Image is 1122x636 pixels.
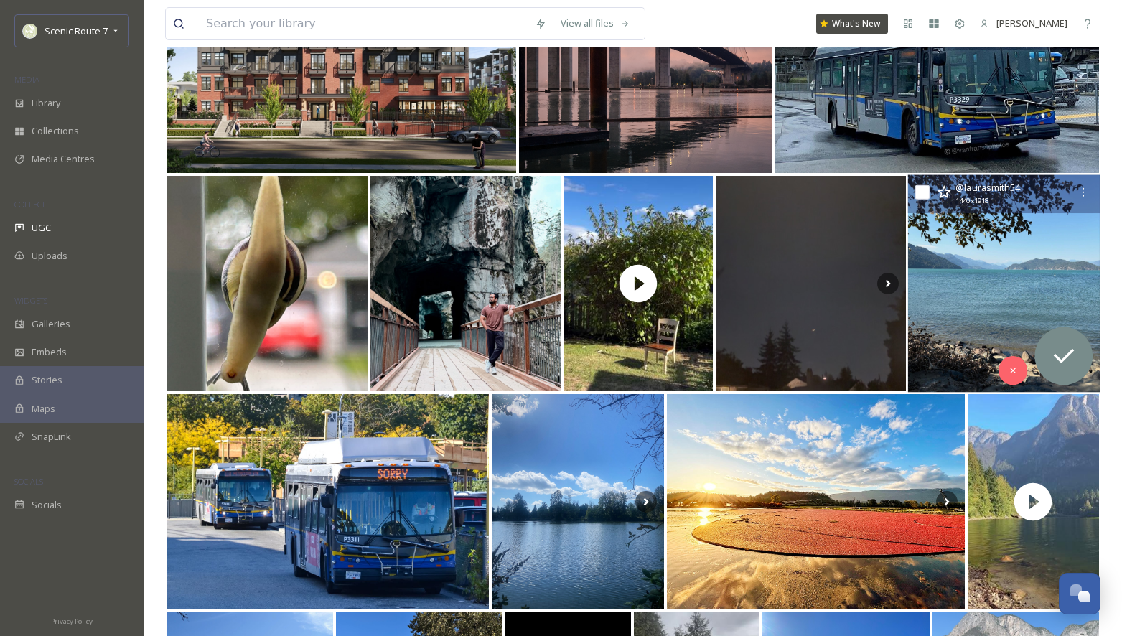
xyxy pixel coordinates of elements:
[14,199,45,210] span: COLLECT
[996,17,1067,29] span: [PERSON_NAME]
[955,196,988,207] span: 1440 x 1918
[667,394,964,609] img: #cranberries #harvest #pittmeadows
[14,476,43,487] span: SOCIALS
[199,8,528,39] input: Search your library
[167,176,368,391] img: - Snail on the window. - - - #snail #missionbc #fraservalley #fraservalleyphotos #photography #am...
[973,9,1075,37] a: [PERSON_NAME]
[45,24,108,37] span: Scenic Route 7
[1059,573,1100,614] button: Open Chat
[32,345,67,359] span: Embeds
[32,430,71,444] span: SnapLink
[32,373,62,387] span: Stories
[968,394,1099,609] img: thumbnail
[553,9,637,37] a: View all files
[14,295,47,306] span: WIDGETS
[32,402,55,416] span: Maps
[32,498,62,512] span: Socials
[32,152,95,166] span: Media Centres
[167,394,489,609] img: 2006 D40LFR and C40LFR 7475 and 3311 sitting at lougheed station #translink #transit #transport #...
[32,317,70,331] span: Galleries
[370,176,561,391] img: Vacay mode: permanent! ✈️ #othellotunnels #hopebc #britishcolumbia #vancouver
[816,14,888,34] a: What's New
[564,176,714,391] img: thumbnail
[32,124,79,138] span: Collections
[32,249,67,263] span: Uploads
[716,176,906,391] img: finally went to porier pool been here for a year need go more #coquitlam
[23,24,37,38] img: SnapSea%20Square%20Logo.png
[492,394,665,609] img: Como Lake Park 🇨🇦 #comolake #comolakepark #coquitlam #coquitlambc #explorebc #explorecanada #yvr ...
[32,221,51,235] span: UGC
[32,96,60,110] span: Library
[51,617,93,626] span: Privacy Policy
[14,74,39,85] span: MEDIA
[955,181,1020,194] span: @ laurasmith54
[908,175,1100,393] img: #harrisonhotsprings
[51,612,93,629] a: Privacy Policy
